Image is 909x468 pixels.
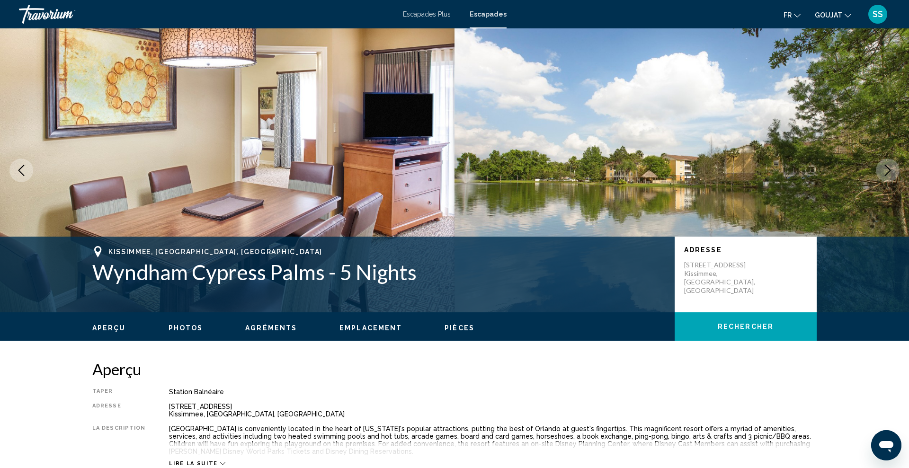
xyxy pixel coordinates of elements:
font: SS [873,9,883,19]
button: Changer de devise [815,8,851,22]
button: Pièces [445,324,474,332]
h2: Aperçu [92,360,817,379]
button: Previous image [9,159,33,182]
button: Emplacement [339,324,402,332]
span: Lire la suite [169,460,217,467]
font: GOUJAT [815,11,842,19]
div: La description [92,425,145,455]
button: Photos [169,324,203,332]
div: [GEOGRAPHIC_DATA] is conveniently located in the heart of [US_STATE]'s popular attractions, putti... [169,425,817,455]
div: Adresse [92,403,145,418]
button: Aperçu [92,324,126,332]
div: Station balnéaire [169,388,817,396]
button: Agréments [245,324,297,332]
button: Menu utilisateur [865,4,890,24]
h1: Wyndham Cypress Palms - 5 Nights [92,260,665,284]
button: Rechercher [675,312,817,341]
a: Escapades Plus [403,10,451,18]
button: Changer de langue [784,8,801,22]
iframe: Bouton de lancement de la fenêtre de messagerie [871,430,901,460]
button: Lire la suite [169,460,225,467]
font: fr [784,11,792,19]
a: Travorium [19,5,393,24]
div: [STREET_ADDRESS] Kissimmee, [GEOGRAPHIC_DATA], [GEOGRAPHIC_DATA] [169,403,817,418]
span: Rechercher [718,323,774,331]
span: Kissimmee, [GEOGRAPHIC_DATA], [GEOGRAPHIC_DATA] [108,248,322,256]
div: Taper [92,388,145,396]
button: Next image [876,159,900,182]
a: Escapades [470,10,507,18]
p: Adresse [684,246,807,254]
p: [STREET_ADDRESS] Kissimmee, [GEOGRAPHIC_DATA], [GEOGRAPHIC_DATA] [684,261,760,295]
